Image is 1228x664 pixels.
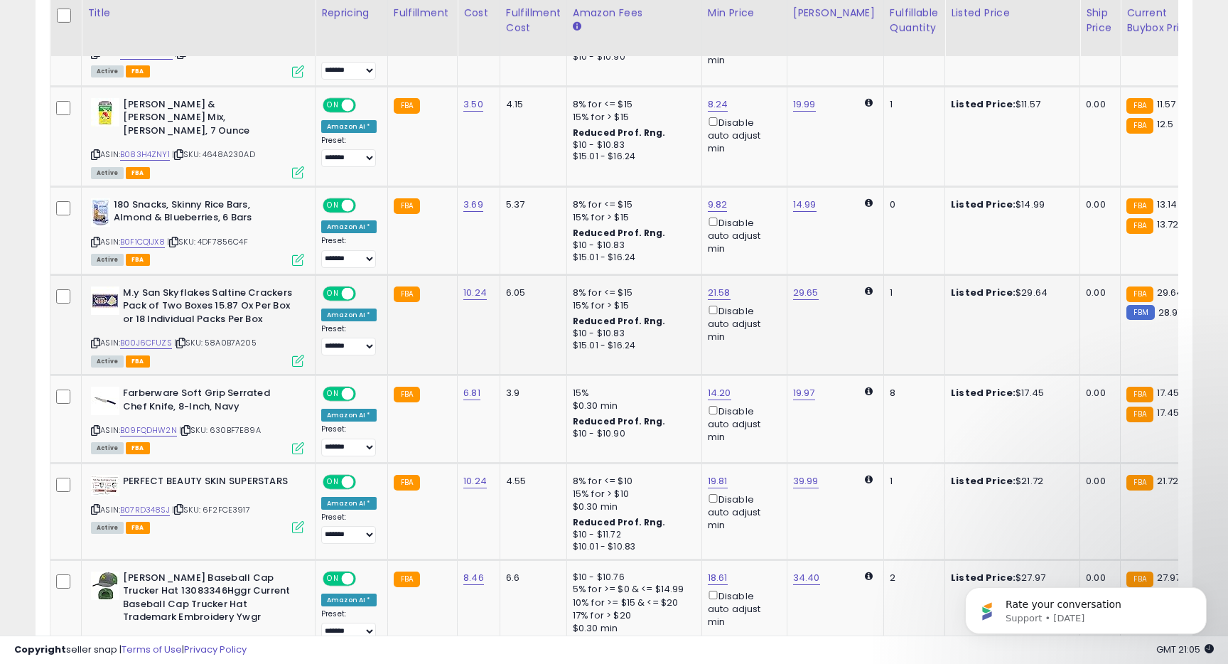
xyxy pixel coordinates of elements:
[708,198,728,212] a: 9.82
[573,415,666,427] b: Reduced Prof. Rng.
[951,387,1069,400] div: $17.45
[91,287,304,365] div: ASIN:
[324,388,342,400] span: ON
[324,572,342,584] span: ON
[91,10,304,76] div: ASIN:
[573,21,581,33] small: Amazon Fees.
[793,571,820,585] a: 34.40
[321,136,377,168] div: Preset:
[1086,98,1109,111] div: 0.00
[354,476,377,488] span: OFF
[506,475,556,488] div: 4.55
[1158,306,1183,319] span: 28.97
[321,309,377,321] div: Amazon AI *
[91,65,124,77] span: All listings currently available for purchase on Amazon
[951,287,1069,299] div: $29.64
[91,572,119,600] img: 51EKTdVjT+L._SL40_.jpg
[890,198,934,211] div: 0
[321,6,382,21] div: Repricing
[463,198,483,212] a: 3.69
[1157,97,1176,111] span: 11.57
[951,97,1016,111] b: Listed Price:
[126,65,150,77] span: FBA
[1086,6,1114,36] div: Ship Price
[573,287,691,299] div: 8% for <= $15
[394,6,451,21] div: Fulfillment
[120,504,170,516] a: B07RD348SJ
[123,98,296,141] b: [PERSON_NAME] & [PERSON_NAME] Mix, [PERSON_NAME], 7 Ounce
[91,198,304,264] div: ASIN:
[573,583,691,596] div: 5% for >= $0 & <= $14.99
[463,6,494,21] div: Cost
[394,572,420,587] small: FBA
[890,387,934,400] div: 8
[394,98,420,114] small: FBA
[890,475,934,488] div: 1
[890,287,934,299] div: 1
[506,387,556,400] div: 3.9
[14,643,66,656] strong: Copyright
[14,643,247,657] div: seller snap | |
[175,48,252,59] span: | SKU: 3C14DB5951
[120,424,177,437] a: B09FQDHW2N
[1086,475,1109,488] div: 0.00
[321,48,377,80] div: Preset:
[573,51,691,63] div: $10 - $10.90
[324,476,342,488] span: ON
[1086,287,1109,299] div: 0.00
[708,6,781,21] div: Min Price
[708,97,728,112] a: 8.24
[573,139,691,151] div: $10 - $10.83
[708,403,776,444] div: Disable auto adjust min
[324,199,342,211] span: ON
[120,149,170,161] a: B083H4ZNY1
[506,572,556,584] div: 6.6
[91,167,124,179] span: All listings currently available for purchase on Amazon
[394,387,420,402] small: FBA
[951,386,1016,400] b: Listed Price:
[573,227,666,239] b: Reduced Prof. Rng.
[793,286,819,300] a: 29.65
[123,387,296,417] b: Farberware Soft Grip Serrated Chef Knife, 8-Inch, Navy
[1126,218,1153,234] small: FBA
[573,529,691,541] div: $10 - $11.72
[167,236,248,247] span: | SKU: 4DF7856C4F
[506,6,561,36] div: Fulfillment Cost
[890,572,934,584] div: 2
[573,299,691,312] div: 15% for > $15
[123,475,296,492] b: PERFECT BEAUTY SKIN SUPERSTARS
[1126,387,1153,402] small: FBA
[573,111,691,124] div: 15% for > $15
[708,474,728,488] a: 19.81
[573,516,666,528] b: Reduced Prof. Rng.
[890,6,939,36] div: Fulfillable Quantity
[1126,6,1200,36] div: Current Buybox Price
[91,98,304,177] div: ASIN:
[708,114,776,156] div: Disable auto adjust min
[321,497,377,510] div: Amazon AI *
[91,475,304,532] div: ASIN:
[179,424,261,436] span: | SKU: 630BF7E89A
[708,491,776,532] div: Disable auto adjust min
[87,6,309,21] div: Title
[951,475,1069,488] div: $21.72
[573,240,691,252] div: $10 - $10.83
[708,588,776,629] div: Disable auto adjust min
[463,286,487,300] a: 10.24
[1157,286,1183,299] span: 29.64
[944,557,1228,657] iframe: Intercom notifications message
[126,167,150,179] span: FBA
[573,387,691,400] div: 15%
[394,475,420,491] small: FBA
[1126,198,1153,214] small: FBA
[951,474,1016,488] b: Listed Price:
[394,198,420,214] small: FBA
[321,609,377,641] div: Preset:
[1157,117,1174,131] span: 12.5
[1126,475,1153,491] small: FBA
[573,211,691,224] div: 15% for > $15
[1126,98,1153,114] small: FBA
[321,120,377,133] div: Amazon AI *
[708,286,731,300] a: 21.58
